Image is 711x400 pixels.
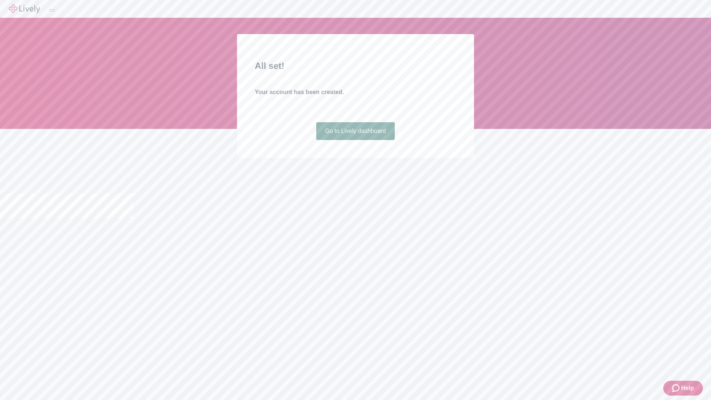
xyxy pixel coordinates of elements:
[9,4,40,13] img: Lively
[663,381,703,396] button: Zendesk support iconHelp
[49,9,55,11] button: Log out
[255,59,456,73] h2: All set!
[672,384,681,393] svg: Zendesk support icon
[316,122,395,140] a: Go to Lively dashboard
[255,88,456,97] h4: Your account has been created.
[681,384,694,393] span: Help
